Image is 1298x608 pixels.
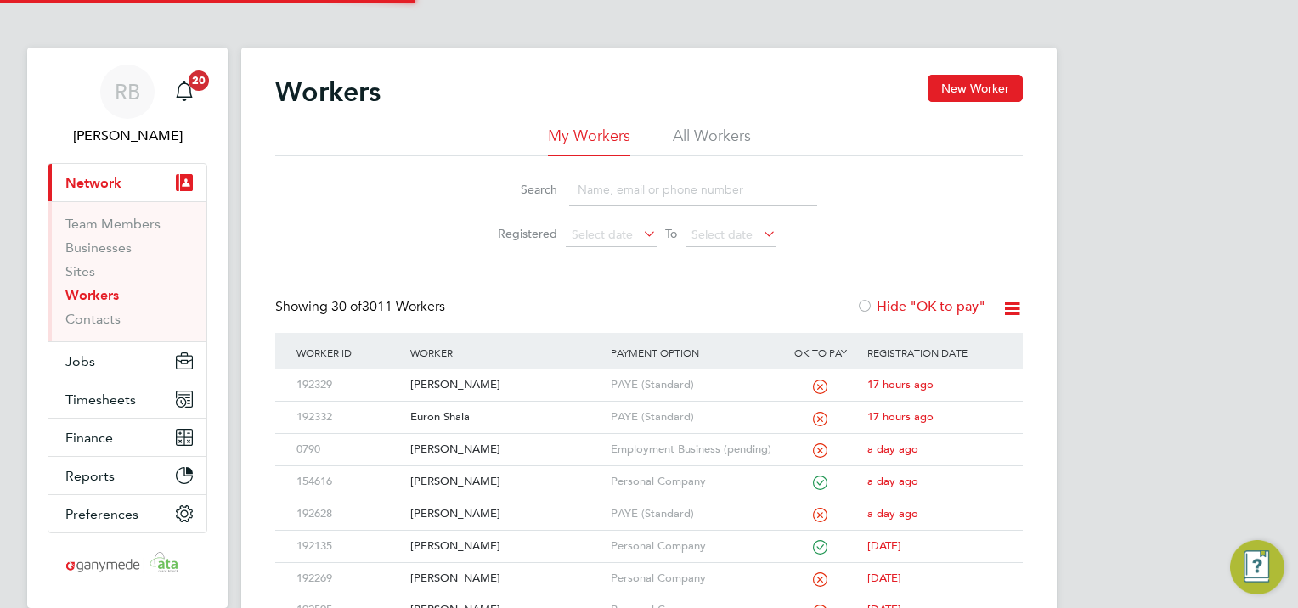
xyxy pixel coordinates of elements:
[48,380,206,418] button: Timesheets
[548,126,630,156] li: My Workers
[65,239,132,256] a: Businesses
[607,402,778,433] div: PAYE (Standard)
[48,126,207,146] span: Renata Barbosa
[607,369,778,401] div: PAYE (Standard)
[607,466,778,498] div: Personal Company
[292,333,406,372] div: Worker ID
[292,498,1006,512] a: 192628[PERSON_NAME]PAYE (Standard)a day ago
[65,216,161,232] a: Team Members
[275,75,381,109] h2: Workers
[569,173,817,206] input: Name, email or phone number
[65,430,113,446] span: Finance
[61,550,195,577] img: ganymedesolutions-logo-retina.png
[27,48,228,608] nav: Main navigation
[406,369,606,401] div: [PERSON_NAME]
[660,222,682,245] span: To
[481,226,557,241] label: Registered
[65,468,115,484] span: Reports
[406,333,606,372] div: Worker
[48,457,206,494] button: Reports
[115,81,140,103] span: RB
[48,164,206,201] button: Network
[777,333,863,372] div: OK to pay
[167,65,201,119] a: 20
[292,562,1006,577] a: 192269[PERSON_NAME]Personal Company[DATE]
[292,530,1006,544] a: 192135[PERSON_NAME]Personal Company[DATE]
[928,75,1023,102] button: New Worker
[65,287,119,303] a: Workers
[331,298,362,315] span: 30 of
[1230,540,1284,594] button: Engage Resource Center
[406,531,606,562] div: [PERSON_NAME]
[189,70,209,91] span: 20
[48,201,206,341] div: Network
[48,342,206,380] button: Jobs
[691,227,753,242] span: Select date
[275,298,449,316] div: Showing
[292,401,1006,415] a: 192332Euron ShalaPAYE (Standard)17 hours ago
[65,263,95,279] a: Sites
[867,571,901,585] span: [DATE]
[867,409,934,424] span: 17 hours ago
[65,506,138,522] span: Preferences
[867,377,934,391] span: 17 hours ago
[292,434,406,465] div: 0790
[48,550,207,577] a: Go to home page
[867,538,901,553] span: [DATE]
[292,563,406,594] div: 192269
[65,311,121,327] a: Contacts
[292,498,406,530] div: 192628
[867,442,918,456] span: a day ago
[607,563,778,594] div: Personal Company
[481,182,557,197] label: Search
[65,175,121,191] span: Network
[406,466,606,498] div: [PERSON_NAME]
[292,465,1006,480] a: 154616[PERSON_NAME]Personal Companya day ago
[406,563,606,594] div: [PERSON_NAME]
[406,402,606,433] div: Euron Shala
[48,495,206,532] button: Preferences
[607,531,778,562] div: Personal Company
[292,369,1006,383] a: 192329[PERSON_NAME]PAYE (Standard)17 hours ago
[292,369,406,401] div: 192329
[292,531,406,562] div: 192135
[856,298,985,315] label: Hide "OK to pay"
[292,466,406,498] div: 154616
[867,506,918,521] span: a day ago
[406,434,606,465] div: [PERSON_NAME]
[607,498,778,530] div: PAYE (Standard)
[65,391,136,408] span: Timesheets
[572,227,633,242] span: Select date
[292,433,1006,448] a: 0790[PERSON_NAME]Employment Business (pending)a day ago
[867,474,918,488] span: a day ago
[673,126,751,156] li: All Workers
[607,333,778,372] div: Payment Option
[65,353,95,369] span: Jobs
[292,402,406,433] div: 192332
[48,65,207,146] a: RB[PERSON_NAME]
[48,419,206,456] button: Finance
[406,498,606,530] div: [PERSON_NAME]
[607,434,778,465] div: Employment Business (pending)
[292,594,1006,608] a: 192595[PERSON_NAME]Personal Company[DATE]
[863,333,1006,372] div: Registration Date
[331,298,445,315] span: 3011 Workers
